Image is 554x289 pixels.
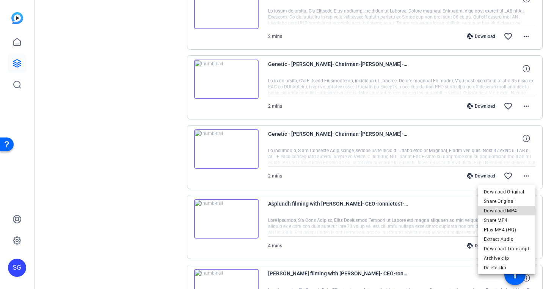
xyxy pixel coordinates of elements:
span: Share Original [484,197,529,206]
span: Archive clip [484,254,529,263]
span: Delete clip [484,263,529,272]
span: Download MP4 [484,206,529,215]
span: Share MP4 [484,216,529,225]
span: Extract Audio [484,235,529,244]
span: Play MP4 (HQ) [484,225,529,234]
span: Download Original [484,187,529,196]
span: Download Transcript [484,244,529,253]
